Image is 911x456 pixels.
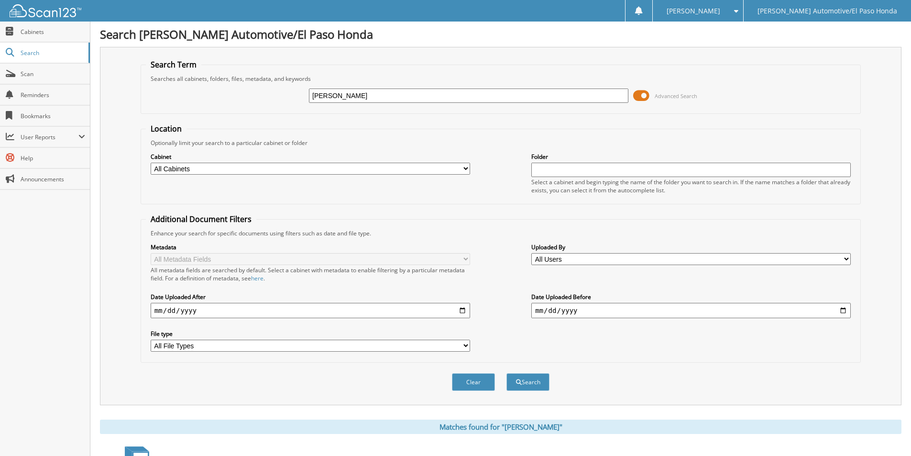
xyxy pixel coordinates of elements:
div: Optionally limit your search to a particular cabinet or folder [146,139,856,147]
a: here [251,274,263,282]
div: All metadata fields are searched by default. Select a cabinet with metadata to enable filtering b... [151,266,470,282]
legend: Search Term [146,59,201,70]
label: Date Uploaded Before [531,293,851,301]
div: Matches found for "[PERSON_NAME]" [100,420,901,434]
span: Reminders [21,91,85,99]
button: Clear [452,373,495,391]
span: Help [21,154,85,162]
legend: Location [146,123,187,134]
span: Advanced Search [655,92,697,100]
img: scan123-logo-white.svg [10,4,81,17]
label: Cabinet [151,153,470,161]
input: start [151,303,470,318]
span: [PERSON_NAME] Automotive/El Paso Honda [757,8,897,14]
label: Metadata [151,243,470,251]
label: Date Uploaded After [151,293,470,301]
label: File type [151,330,470,338]
span: [PERSON_NAME] [667,8,720,14]
span: Announcements [21,175,85,183]
div: Select a cabinet and begin typing the name of the folder you want to search in. If the name match... [531,178,851,194]
div: Searches all cabinets, folders, files, metadata, and keywords [146,75,856,83]
span: Bookmarks [21,112,85,120]
span: Scan [21,70,85,78]
input: end [531,303,851,318]
span: Cabinets [21,28,85,36]
legend: Additional Document Filters [146,214,256,224]
label: Uploaded By [531,243,851,251]
label: Folder [531,153,851,161]
div: Enhance your search for specific documents using filters such as date and file type. [146,229,856,237]
button: Search [506,373,549,391]
span: Search [21,49,84,57]
h1: Search [PERSON_NAME] Automotive/El Paso Honda [100,26,901,42]
span: User Reports [21,133,78,141]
